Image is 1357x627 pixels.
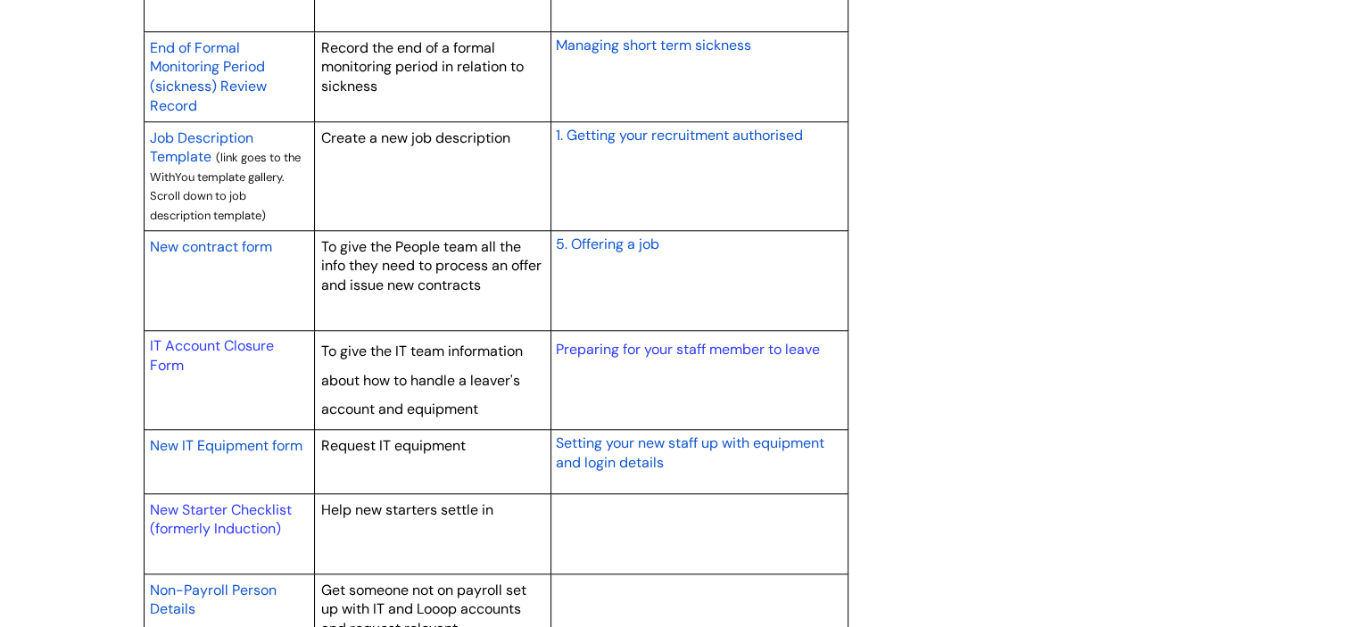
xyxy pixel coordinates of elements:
a: Setting your new staff up with equipment and login details [555,432,823,473]
a: Job Description Template [150,127,253,168]
span: New contract form [150,237,272,256]
a: Non-Payroll Person Details [150,579,277,620]
span: To give the IT team information about how to handle a leaver's account and equipment [321,342,523,418]
span: Record the end of a formal monitoring period in relation to sickness [321,38,524,95]
a: New Starter Checklist (formerly Induction) [150,500,292,539]
span: Setting your new staff up with equipment and login details [555,433,823,472]
span: 5. Offering a job [555,235,658,253]
span: End of Formal Monitoring Period (sickness) Review Record [150,38,267,115]
span: Job Description Template [150,128,253,167]
a: End of Formal Monitoring Period (sickness) Review Record [150,37,267,116]
a: IT Account Closure Form [150,336,274,375]
span: (link goes to the WithYou template gallery. Scroll down to job description template) [150,150,301,223]
span: 1. Getting your recruitment authorised [555,126,802,144]
span: Create a new job description [321,128,510,147]
span: Help new starters settle in [321,500,493,519]
a: Managing short term sickness [555,34,750,55]
a: New contract form [150,235,272,257]
a: 1. Getting your recruitment authorised [555,124,802,145]
span: Managing short term sickness [555,36,750,54]
a: Preparing for your staff member to leave [555,340,819,359]
a: New IT Equipment form [150,434,302,456]
span: New IT Equipment form [150,436,302,455]
span: Request IT equipment [321,436,466,455]
span: Non-Payroll Person Details [150,581,277,619]
a: 5. Offering a job [555,233,658,254]
span: To give the People team all the info they need to process an offer and issue new contracts [321,237,542,294]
